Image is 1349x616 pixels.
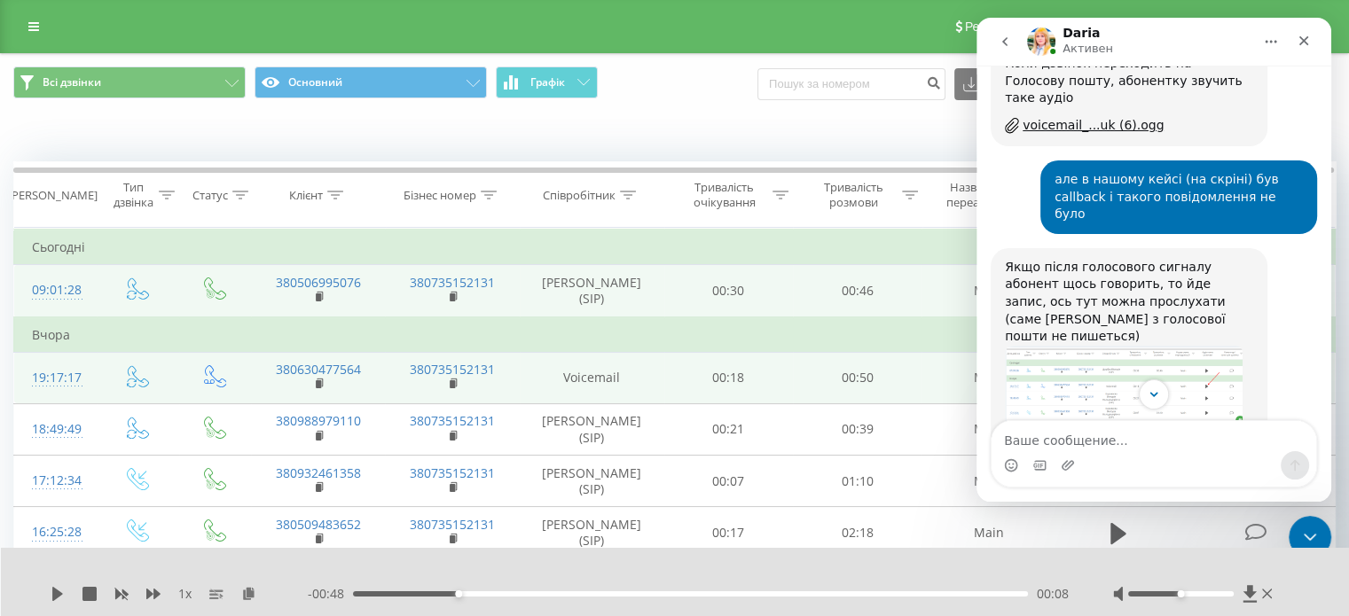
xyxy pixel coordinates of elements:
td: Main [922,352,1055,403]
td: Main [922,403,1055,455]
span: 1 x [178,585,192,603]
a: 380630477564 [276,361,361,378]
td: 00:18 [664,352,793,403]
a: 380735152131 [410,361,495,378]
iframe: Intercom live chat [1289,516,1331,558]
a: 380735152131 [410,516,495,533]
td: Voicemail [520,352,664,403]
td: Main [922,265,1055,317]
button: Експорт [954,68,1050,100]
td: Main [922,507,1055,558]
td: 00:17 [664,507,793,558]
a: 380988979110 [276,412,361,429]
div: Назва схеми переадресації [938,180,1031,210]
span: Всі дзвінки [43,75,101,90]
div: Статус [192,188,228,203]
a: 380735152131 [410,274,495,291]
a: 380735152131 [410,464,495,481]
td: [PERSON_NAME] (SIP) [520,507,664,558]
div: 19:17:17 [32,361,79,395]
td: Сьогодні [14,230,1336,265]
td: Вчора [14,317,1336,353]
button: Графік [496,66,598,98]
td: Main [922,456,1055,507]
div: [PERSON_NAME] [8,188,98,203]
div: Тривалість очікування [680,180,769,210]
td: 00:50 [793,352,922,403]
div: Бізнес номер [404,188,476,203]
span: Реферальна програма [965,19,1095,34]
div: Тривалість розмови [809,180,898,210]
td: 00:21 [664,403,793,455]
div: Співробітник [543,188,616,203]
button: Всі дзвінки [13,66,246,98]
td: 00:07 [664,456,793,507]
div: Тип дзвінка [112,180,153,210]
td: 00:30 [664,265,793,317]
div: Accessibility label [455,590,462,597]
a: 380506995076 [276,274,361,291]
td: [PERSON_NAME] (SIP) [520,456,664,507]
div: 16:25:28 [32,515,79,550]
span: Графік [530,76,565,89]
td: 00:46 [793,265,922,317]
td: 02:18 [793,507,922,558]
iframe: Intercom live chat [976,18,1331,502]
span: - 00:48 [308,585,353,603]
a: 380509483652 [276,516,361,533]
input: Пошук за номером [757,68,945,100]
td: 00:39 [793,403,922,455]
td: 01:10 [793,456,922,507]
div: 17:12:34 [32,464,79,498]
a: 380735152131 [410,412,495,429]
td: [PERSON_NAME] (SIP) [520,403,664,455]
div: Accessibility label [1177,590,1184,597]
a: 380932461358 [276,464,361,481]
button: Основний [255,66,487,98]
td: [PERSON_NAME] (SIP) [520,265,664,317]
div: 18:49:49 [32,412,79,447]
div: 09:01:28 [32,273,79,308]
span: 00:08 [1037,585,1069,603]
div: Клієнт [289,188,323,203]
